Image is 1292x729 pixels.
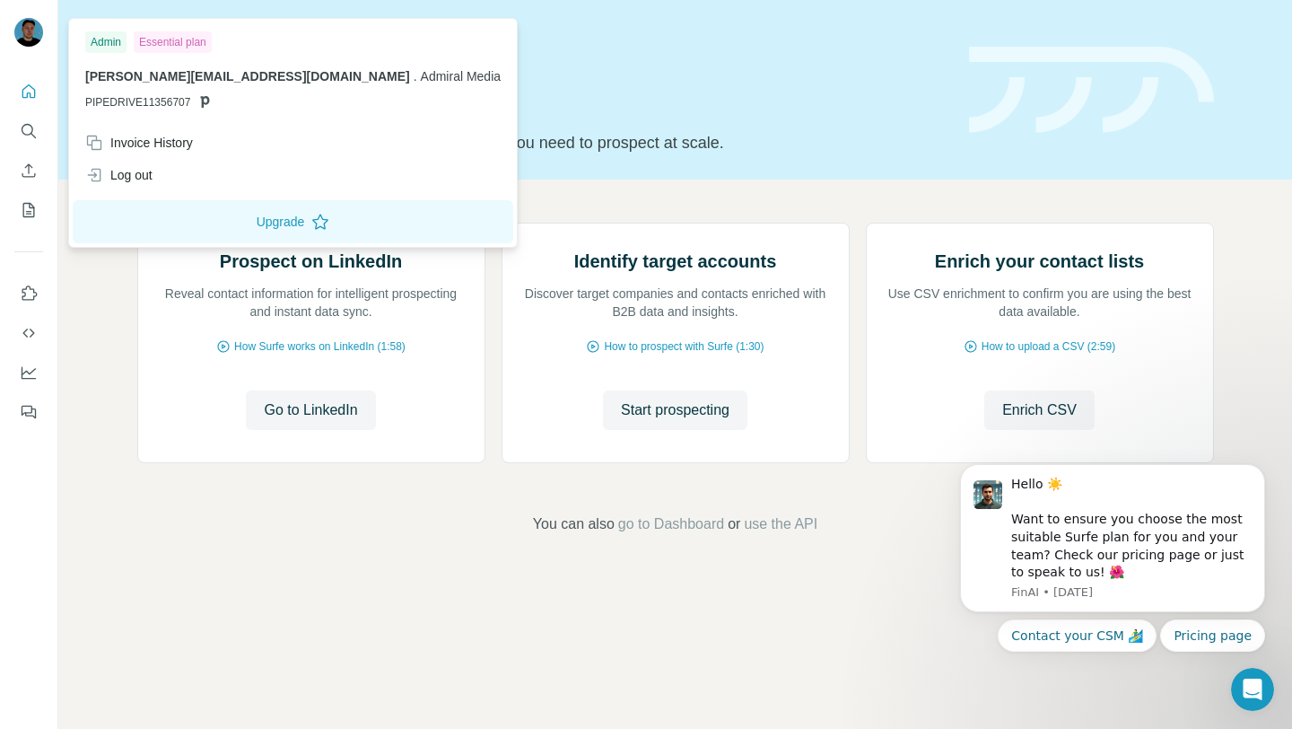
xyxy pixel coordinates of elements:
[574,249,777,274] h2: Identify target accounts
[73,200,513,243] button: Upgrade
[85,31,127,53] div: Admin
[885,285,1195,321] p: Use CSV enrichment to confirm you are using the best data available.
[85,69,410,83] span: [PERSON_NAME][EMAIL_ADDRESS][DOMAIN_NAME]
[618,514,724,535] button: go to Dashboard
[137,83,947,119] h1: Let’s prospect together
[14,194,43,226] button: My lists
[246,391,375,430] button: Go to LinkedIn
[234,338,406,355] span: How Surfe works on LinkedIn (1:58)
[982,338,1115,355] span: How to upload a CSV (2:59)
[1002,400,1077,421] span: Enrich CSV
[14,356,43,389] button: Dashboard
[156,285,467,321] p: Reveal contact information for intelligent prospecting and instant data sync.
[14,18,43,47] img: Avatar
[933,405,1292,681] iframe: Intercom notifications message
[264,400,357,421] span: Go to LinkedIn
[728,514,740,535] span: or
[984,391,1095,430] button: Enrich CSV
[85,166,153,184] div: Log out
[137,130,947,155] p: Pick your starting point and we’ll provide everything you need to prospect at scale.
[85,94,190,110] span: PIPEDRIVE11356707
[621,400,729,421] span: Start prospecting
[85,134,193,152] div: Invoice History
[14,154,43,187] button: Enrich CSV
[935,249,1144,274] h2: Enrich your contact lists
[137,33,947,51] div: Quick start
[414,69,417,83] span: .
[603,391,747,430] button: Start prospecting
[744,514,817,535] button: use the API
[533,514,615,535] span: You can also
[14,75,43,108] button: Quick start
[14,277,43,310] button: Use Surfe on LinkedIn
[520,285,831,321] p: Discover target companies and contacts enriched with B2B data and insights.
[14,317,43,349] button: Use Surfe API
[134,31,212,53] div: Essential plan
[421,69,501,83] span: Admiral Media
[1231,668,1274,711] iframe: Intercom live chat
[14,115,43,147] button: Search
[14,396,43,428] button: Feedback
[604,338,764,355] span: How to prospect with Surfe (1:30)
[969,47,1214,134] img: banner
[220,249,402,274] h2: Prospect on LinkedIn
